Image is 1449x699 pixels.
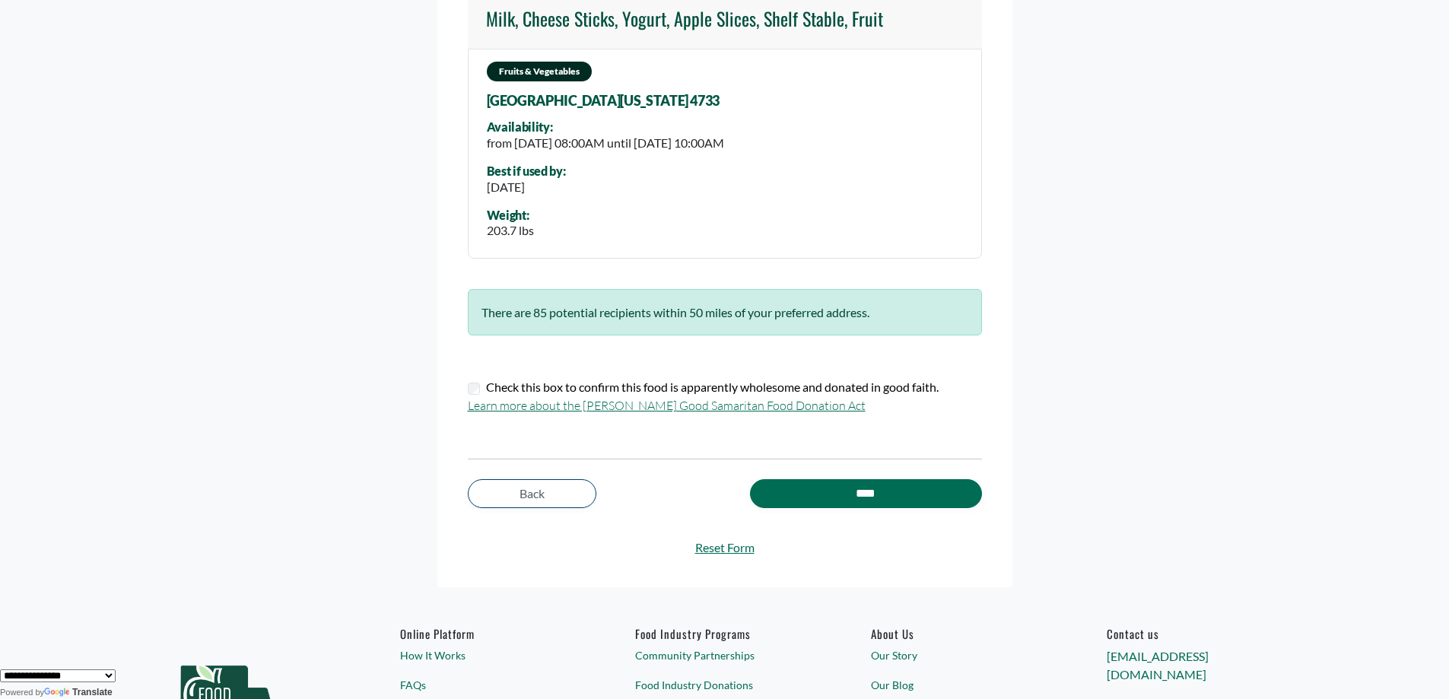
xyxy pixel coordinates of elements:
a: Our Story [871,647,1049,663]
a: Reset Form [468,539,982,557]
div: from [DATE] 08:00AM until [DATE] 10:00AM [487,134,724,152]
a: Back [468,479,596,508]
h6: Contact us [1107,627,1285,640]
h6: Food Industry Programs [635,627,813,640]
img: Google Translate [44,688,72,698]
div: Weight: [487,208,534,222]
div: There are 85 potential recipients within 50 miles of your preferred address. [468,289,982,335]
h4: Milk, Cheese Sticks, Yogurt, Apple Slices, Shelf Stable, Fruit [486,8,883,30]
a: Learn more about the [PERSON_NAME] Good Samaritan Food Donation Act [468,398,866,413]
div: [DATE] [487,178,566,196]
span: Fruits & Vegetables [487,62,592,81]
a: [EMAIL_ADDRESS][DOMAIN_NAME] [1107,649,1209,682]
span: [GEOGRAPHIC_DATA][US_STATE] 4733 [487,94,720,109]
a: Community Partnerships [635,647,813,663]
a: About Us [871,627,1049,640]
label: Check this box to confirm this food is apparently wholesome and donated in good faith. [486,378,939,396]
h6: Online Platform [400,627,578,640]
div: Best if used by: [487,164,566,178]
div: Availability: [487,120,724,134]
div: 203.7 lbs [487,221,534,240]
a: How It Works [400,647,578,663]
a: Translate [44,687,113,697]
